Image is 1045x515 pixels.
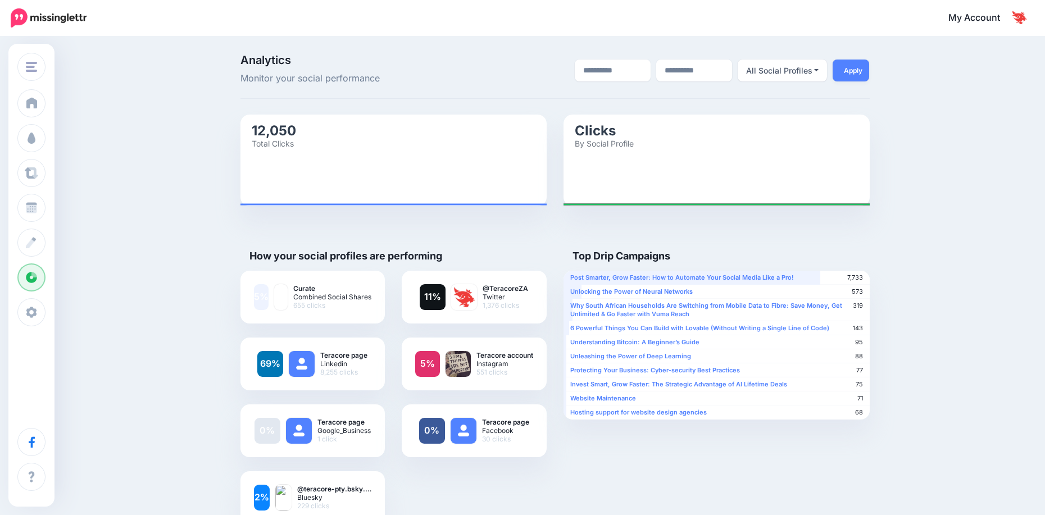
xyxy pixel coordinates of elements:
[570,408,707,416] b: Hosting support for website design agencies
[293,293,371,301] span: Combined Social Shares
[852,288,863,296] span: 573
[937,4,1028,32] a: My Account
[415,351,440,377] a: 5%
[252,122,296,138] text: 12,050
[855,338,863,347] span: 95
[255,418,280,444] a: 0%
[320,351,367,359] b: Teracore page
[564,250,670,262] h4: Top Drip Campaigns
[856,366,863,375] span: 77
[570,380,787,388] b: Invest Smart, Grow Faster: The Strategic Advantage of AI Lifetime Deals
[570,288,693,295] b: Unlocking the Power of Neural Networks
[419,418,445,444] a: 0%
[11,8,87,28] img: Missinglettr
[847,274,863,282] span: 7,733
[317,435,371,443] span: 1 click
[738,60,828,81] button: All Social Profiles
[575,122,616,138] text: Clicks
[320,368,367,376] span: 8,255 clicks
[240,54,439,66] span: Analytics
[297,502,371,510] span: 229 clicks
[833,60,869,81] button: Apply
[297,485,371,493] b: @teracore-pty.bsky.…
[482,435,529,443] span: 30 clicks
[570,394,636,402] b: Website Maintenance
[286,418,312,444] img: user_default_image.png
[570,274,794,281] b: Post Smarter, Grow Faster: How to Automate Your Social Media Like a Pro!
[317,418,371,426] b: Teracore page
[451,418,476,444] img: user_default_image.png
[856,380,863,389] span: 75
[257,351,283,377] a: 69%
[570,324,829,332] b: 6 Powerful Things You Can Build with Lovable (Without Writing a Single Line of Code)
[483,293,528,301] span: Twitter
[483,301,528,309] span: 1,376 clicks
[570,338,699,346] b: Understanding Bitcoin: A Beginner’s Guide
[293,301,371,309] span: 655 clicks
[855,408,863,417] span: 68
[240,250,442,262] h4: How your social profiles are performing
[570,366,740,374] b: Protecting Your Business: Cyber-security Best Practices
[857,394,863,403] span: 71
[289,351,315,377] img: user_default_image.png
[575,138,634,148] text: By Social Profile
[483,284,528,293] b: @TeracoreZA
[254,284,269,310] a: 5%
[293,284,371,293] b: Curate
[446,351,470,377] img: .png-82458
[451,284,477,310] img: I-HudfTB-88570.jpg
[320,359,367,368] span: Linkedin
[853,324,863,332] span: 143
[254,485,270,511] a: 2%
[297,493,371,502] span: Bluesky
[476,351,533,359] b: Teracore account
[853,302,863,310] span: 319
[855,352,863,361] span: 88
[570,302,842,318] b: Why South African Households Are Switching from Mobile Data to Fibre: Save Money, Get Unlimited &...
[420,284,446,310] a: 11%
[252,138,294,148] text: Total Clicks
[482,418,529,426] b: Teracore page
[746,64,812,78] div: All Social Profiles
[476,359,533,368] span: Instagram
[482,426,529,435] span: Facebook
[240,71,439,86] span: Monitor your social performance
[26,62,37,72] img: menu.png
[476,368,533,376] span: 551 clicks
[570,352,691,360] b: Unleashing the Power of Deep Learning
[317,426,371,435] span: Google_Business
